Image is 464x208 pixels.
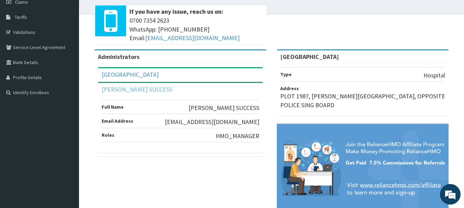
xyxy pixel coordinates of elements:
[189,103,259,112] p: [PERSON_NAME] SUCCESS
[102,118,133,124] b: Email Address
[165,118,259,126] p: [EMAIL_ADDRESS][DOMAIN_NAME]
[280,85,299,91] b: Address
[280,53,339,61] strong: [GEOGRAPHIC_DATA]
[102,132,114,138] b: Roles
[102,104,124,110] b: Full Name
[15,14,27,20] span: Tariffs
[102,71,159,78] a: [GEOGRAPHIC_DATA]
[102,85,172,93] a: [PERSON_NAME] SUCCESS
[423,71,445,80] p: Hospital
[145,34,240,42] a: [EMAIL_ADDRESS][DOMAIN_NAME]
[280,71,292,77] b: Type
[129,16,263,42] span: 0700 7354 2623 WhatsApp: [PHONE_NUMBER] Email:
[216,132,259,140] p: HMO_MANAGER
[129,8,223,15] b: If you have any issue, reach us on:
[98,53,139,61] b: Administrators
[280,92,445,109] p: PLOT 1987, [PERSON_NAME][GEOGRAPHIC_DATA], OPPOSITE POLICE SING BOARD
